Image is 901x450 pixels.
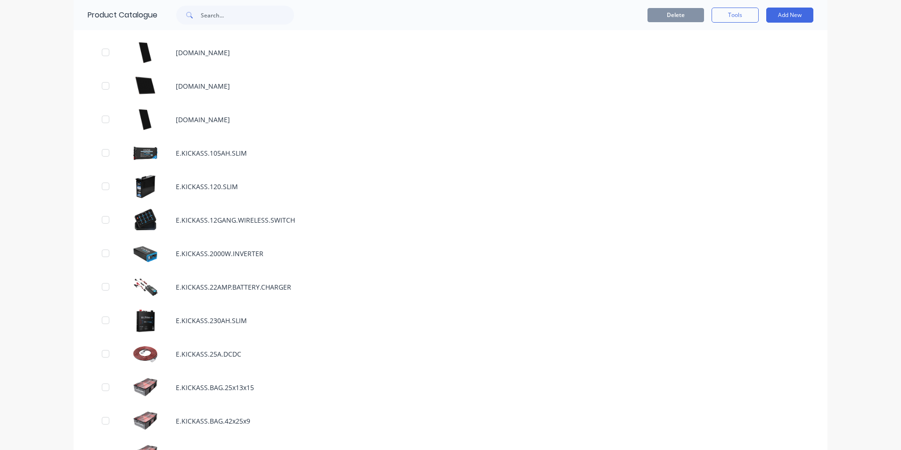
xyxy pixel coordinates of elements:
input: Search... [201,6,294,25]
div: E.KICKASS.BAG.25x13x15E.KICKASS.BAG.25x13x15 [74,371,827,404]
button: Tools [712,8,759,23]
div: E.KICKASS.230AH.SLIME.KICKASS.230AH.SLIM [74,304,827,337]
div: E.KICKASS.12GANG.WIRELESS.SWITCHE.KICKASS.12GANG.WIRELESS.SWITCH [74,203,827,237]
div: E.ITECH.SOLARPANEL.250W.SHORT.SO[DOMAIN_NAME] [74,69,827,103]
div: E.KICKASS.BAG.42x25x9E.KICKASS.BAG.42x25x9 [74,404,827,438]
div: E.KICKASS.22AMP.BATTERY.CHARGERE.KICKASS.22AMP.BATTERY.CHARGER [74,270,827,304]
button: Add New [766,8,813,23]
div: E.KICKASS.25A.DCDCE.KICKASS.25A.DCDC [74,337,827,371]
div: E.KICKASS.105AH.SLIME.KICKASS.105AH.SLIM [74,136,827,170]
div: E.ITECH.SOLARPANEL.250W.SO[DOMAIN_NAME] [74,103,827,136]
button: Delete [647,8,704,22]
div: E.ITECH.SOLARPANEL.200W.SO[DOMAIN_NAME] [74,36,827,69]
div: E.KICKASS.2000W.INVERTERE.KICKASS.2000W.INVERTER [74,237,827,270]
div: E.KICKASS.120.SLIME.KICKASS.120.SLIM [74,170,827,203]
